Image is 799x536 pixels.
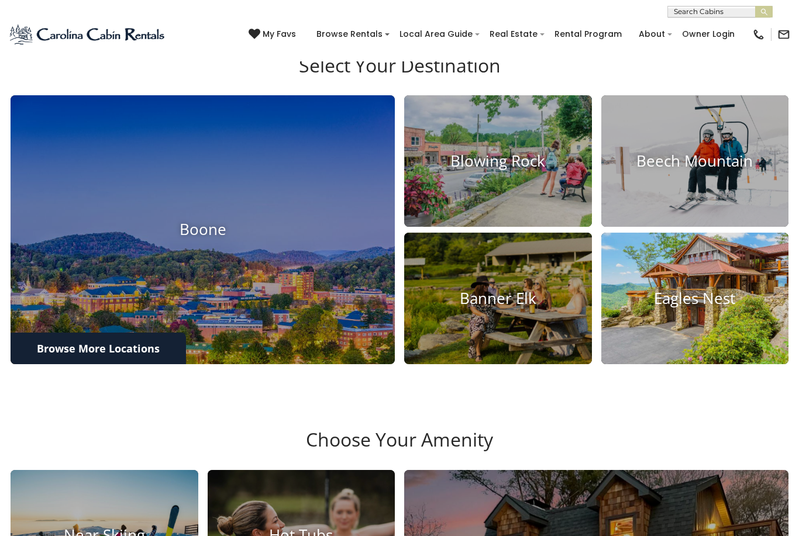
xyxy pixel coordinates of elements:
img: phone-regular-black.png [752,28,765,41]
a: About [633,25,671,43]
a: Browse More Locations [11,333,186,364]
h3: Select Your Destination [9,54,790,95]
a: Local Area Guide [394,25,478,43]
a: Rental Program [549,25,628,43]
a: Browse Rentals [311,25,388,43]
a: Banner Elk [404,233,592,364]
a: Real Estate [484,25,543,43]
h4: Banner Elk [404,289,592,307]
h3: Choose Your Amenity [9,428,790,469]
a: Owner Login [676,25,741,43]
a: My Favs [249,28,299,41]
img: mail-regular-black.png [777,28,790,41]
h4: Boone [11,221,395,239]
span: My Favs [263,28,296,40]
a: Blowing Rock [404,95,592,227]
img: Blue-2.png [9,23,167,46]
a: Beech Mountain [601,95,789,227]
h4: Blowing Rock [404,152,592,170]
h4: Eagles Nest [601,289,789,307]
a: Eagles Nest [601,233,789,364]
h4: Beech Mountain [601,152,789,170]
a: Boone [11,95,395,364]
